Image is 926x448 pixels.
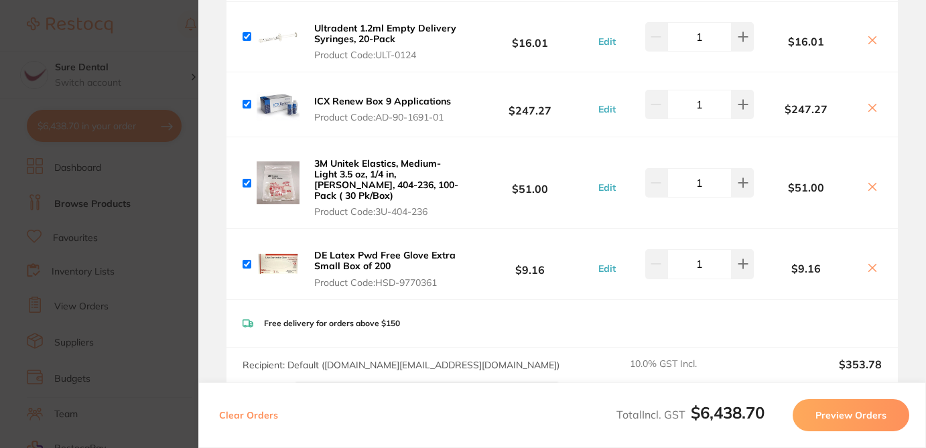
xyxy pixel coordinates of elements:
b: $51.00 [466,171,594,196]
b: $9.16 [754,263,858,275]
b: $51.00 [754,181,858,194]
b: $16.01 [466,24,594,49]
button: DE Latex Pwd Free Glove Extra Small Box of 200 Product Code:HSD-9770361 [310,249,466,288]
span: Product Code: 3U-404-236 [314,206,462,217]
span: Product Code: HSD-9770361 [314,277,462,288]
button: Edit [594,103,620,115]
span: Product Code: ULT-0124 [314,50,462,60]
b: $9.16 [466,252,594,277]
button: Edit [594,263,620,275]
button: Preview Orders [793,399,909,431]
b: ICX Renew Box 9 Applications [314,95,451,107]
output: $353.78 [761,358,882,388]
button: Edit [594,35,620,48]
b: $247.27 [754,103,858,115]
b: Ultradent 1.2ml Empty Delivery Syringes, 20-Pack [314,22,456,45]
img: bTE5emduYw [257,242,300,285]
b: DE Latex Pwd Free Glove Extra Small Box of 200 [314,249,456,272]
b: $247.27 [466,92,594,117]
span: Recipient: Default ( [DOMAIN_NAME][EMAIL_ADDRESS][DOMAIN_NAME] ) [243,359,559,371]
b: 3M Unitek Elastics, Medium-Light 3.5 oz, 1/4 in, [PERSON_NAME], 404-236, 100-Pack ( 30 Pk/Box) [314,157,458,202]
b: $6,438.70 [691,402,765,423]
img: NnltYzFwaQ [257,83,300,126]
span: 10.0 % GST Incl. [630,358,750,388]
span: Product Code: AD-90-1691-01 [314,112,451,123]
button: ICX Renew Box 9 Applications Product Code:AD-90-1691-01 [310,95,455,123]
p: Free delivery for orders above $150 [264,319,400,328]
button: Clear Orders [215,399,282,431]
img: bzhwdWNpcQ [257,161,300,204]
label: Message: [243,382,283,393]
button: Edit [594,181,620,194]
img: cWNjZHBhMw [257,15,300,58]
b: $16.01 [754,35,858,48]
button: Ultradent 1.2ml Empty Delivery Syringes, 20-Pack Product Code:ULT-0124 [310,22,466,61]
span: Total Incl. GST [616,408,765,421]
button: 3M Unitek Elastics, Medium-Light 3.5 oz, 1/4 in, [PERSON_NAME], 404-236, 100-Pack ( 30 Pk/Box) Pr... [310,157,466,218]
